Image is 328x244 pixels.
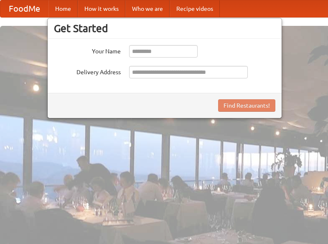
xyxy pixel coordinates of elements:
[78,0,125,17] a: How it works
[0,0,48,17] a: FoodMe
[48,0,78,17] a: Home
[54,45,121,55] label: Your Name
[125,0,170,17] a: Who we are
[170,0,220,17] a: Recipe videos
[218,99,275,112] button: Find Restaurants!
[54,22,275,35] h3: Get Started
[54,66,121,76] label: Delivery Address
